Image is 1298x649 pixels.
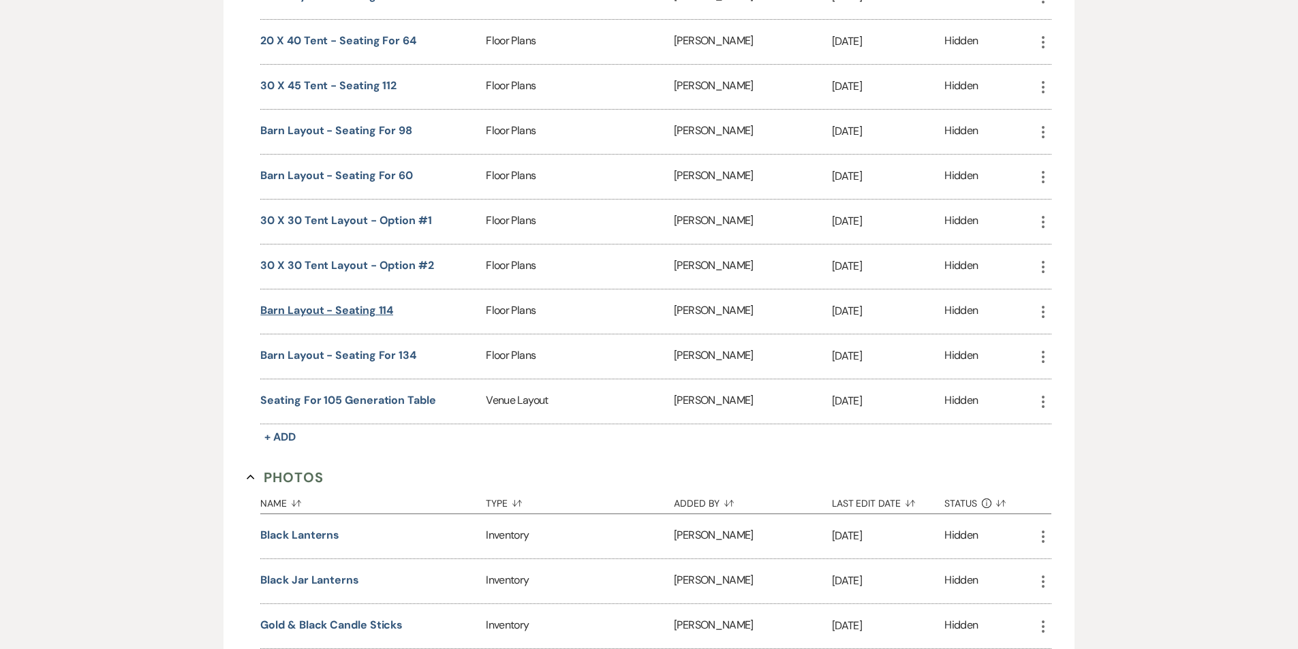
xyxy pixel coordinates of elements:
button: Gold & Black Candle Sticks [260,617,403,633]
button: Black Lanterns [260,527,339,543]
div: Hidden [944,302,978,321]
div: Floor Plans [486,200,674,244]
div: [PERSON_NAME] [674,155,832,199]
button: 30 x 30 Tent Layout - Option #1 [260,212,432,229]
span: + Add [264,430,296,444]
p: [DATE] [832,527,944,545]
div: Floor Plans [486,334,674,379]
button: Last Edit Date [832,488,944,513]
div: [PERSON_NAME] [674,289,832,334]
div: Hidden [944,572,978,590]
div: [PERSON_NAME] [674,379,832,424]
button: Status [944,488,1034,513]
button: Name [260,488,486,513]
div: Hidden [944,123,978,141]
button: Barn Layout - Seating 114 [260,302,393,319]
button: Black Jar Lanterns [260,572,359,588]
p: [DATE] [832,168,944,185]
div: Hidden [944,78,978,96]
div: Hidden [944,347,978,366]
button: Barn Layout - Seating for 134 [260,347,416,364]
p: [DATE] [832,347,944,365]
button: Barn Layout - Seating for 98 [260,123,412,139]
button: Seating for 105 Generation Table [260,392,435,409]
button: Added By [674,488,832,513]
div: Inventory [486,559,674,603]
div: Hidden [944,392,978,411]
div: Venue Layout [486,379,674,424]
div: [PERSON_NAME] [674,65,832,109]
div: Floor Plans [486,155,674,199]
div: [PERSON_NAME] [674,20,832,64]
span: Status [944,498,977,508]
button: Photos [247,467,324,488]
div: [PERSON_NAME] [674,110,832,154]
button: 30 x 30 Tent Layout - Option #2 [260,257,434,274]
div: Hidden [944,168,978,186]
p: [DATE] [832,123,944,140]
div: Floor Plans [486,110,674,154]
button: Type [486,488,674,513]
p: [DATE] [832,33,944,50]
p: [DATE] [832,392,944,410]
div: Floor Plans [486,65,674,109]
p: [DATE] [832,572,944,590]
button: 30 x 45 Tent - Seating 112 [260,78,397,94]
div: Hidden [944,212,978,231]
div: [PERSON_NAME] [674,200,832,244]
p: [DATE] [832,302,944,320]
p: [DATE] [832,257,944,275]
div: [PERSON_NAME] [674,514,832,558]
div: [PERSON_NAME] [674,244,832,289]
div: [PERSON_NAME] [674,334,832,379]
div: Inventory [486,604,674,648]
div: Floor Plans [486,289,674,334]
p: [DATE] [832,78,944,95]
div: Inventory [486,514,674,558]
div: Hidden [944,33,978,51]
div: Hidden [944,617,978,635]
button: + Add [260,428,300,447]
p: [DATE] [832,212,944,230]
p: [DATE] [832,617,944,635]
div: [PERSON_NAME] [674,604,832,648]
button: Barn Layout - Seating for 60 [260,168,413,184]
div: Hidden [944,527,978,545]
button: 20 x 40 Tent - Seating for 64 [260,33,416,49]
div: Floor Plans [486,244,674,289]
div: [PERSON_NAME] [674,559,832,603]
div: Hidden [944,257,978,276]
div: Floor Plans [486,20,674,64]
